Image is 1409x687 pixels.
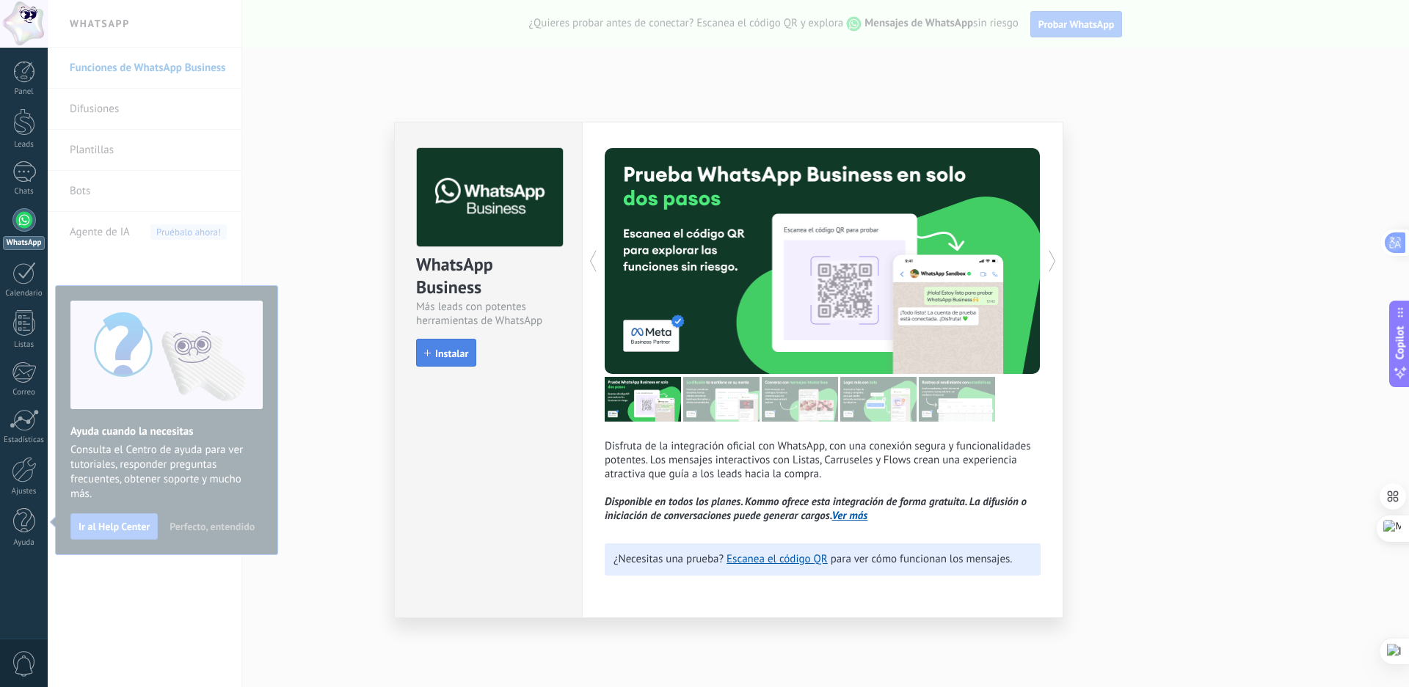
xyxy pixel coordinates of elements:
[832,509,868,523] a: Ver más
[3,487,45,496] div: Ajustes
[727,552,828,566] a: Escanea el código QR
[919,377,995,422] img: tour_image_cc377002d0016b7ebaeb4dbe65cb2175.png
[3,87,45,97] div: Panel
[416,253,561,300] div: WhatsApp Business
[3,538,45,548] div: Ayuda
[605,377,681,422] img: tour_image_7a4924cebc22ed9e3259523e50fe4fd6.png
[3,236,45,250] div: WhatsApp
[3,436,45,445] div: Estadísticas
[840,377,917,422] img: tour_image_62c9952fc9cf984da8d1d2aa2c453724.png
[605,439,1041,523] p: Disfruta de la integración oficial con WhatsApp, con una conexión segura y funcionalidades potent...
[3,187,45,196] div: Chats
[416,300,561,328] div: Más leads con potentes herramientas de WhatsApp
[3,140,45,150] div: Leads
[3,388,45,397] div: Correo
[683,377,760,422] img: tour_image_cc27419dad425b0ae96c2716632553fa.png
[3,289,45,298] div: Calendario
[416,339,476,367] button: Instalar
[3,340,45,350] div: Listas
[831,552,1013,566] span: para ver cómo funcionan los mensajes.
[614,552,724,566] span: ¿Necesitas una prueba?
[762,377,838,422] img: tour_image_1009fe39f4f058b759f0df5a2b7f6f06.png
[605,495,1027,523] i: Disponible en todos los planes. Kommo ofrece esta integración de forma gratuita. La difusión o in...
[435,348,468,359] span: Instalar
[1393,326,1408,359] span: Copilot
[417,148,563,247] img: logo_main.png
